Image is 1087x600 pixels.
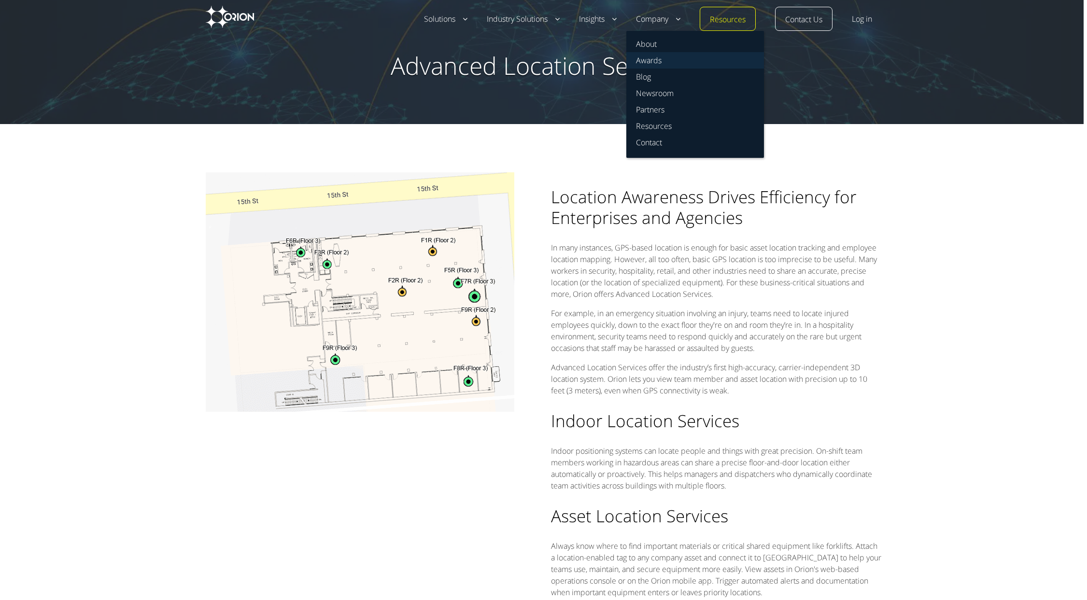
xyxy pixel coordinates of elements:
a: Solutions [424,14,467,25]
iframe: Chat Widget [913,488,1087,600]
a: Industry Solutions [487,14,560,25]
h2: Location Awareness Drives Efficiency for Enterprises and Agencies [551,186,882,228]
a: Awards [626,52,764,69]
a: Contact [626,134,764,158]
a: Resources [710,14,746,26]
a: Resources [626,118,764,134]
a: Newsroom [626,85,764,101]
img: Advanced Location Services - Orion Labs [206,172,514,412]
a: Company [636,14,680,25]
a: Blog [626,69,764,85]
h2: Asset Location Services [551,505,882,526]
p: Always know where to find important materials or critical shared equipment like forklifts. Attach... [551,540,882,598]
img: Orion [206,6,254,28]
a: About [626,31,764,52]
h1: Advanced Location Services [240,49,839,83]
p: Indoor positioning systems can locate people and things with great precision. On-shift team membe... [551,445,882,491]
a: Partners [626,101,764,118]
p: Advanced Location Services offer the industry’s first high-accuracy, carrier-independent 3D locat... [551,362,882,396]
p: For example, in an emergency situation involving an injury, teams need to locate injured employee... [551,307,882,354]
h2: Indoor Location Services [551,410,882,431]
a: Log in [852,14,872,25]
p: In many instances, GPS-based location is enough for basic asset location tracking and employee lo... [551,242,882,300]
a: Contact Us [785,14,822,26]
a: Insights [579,14,617,25]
